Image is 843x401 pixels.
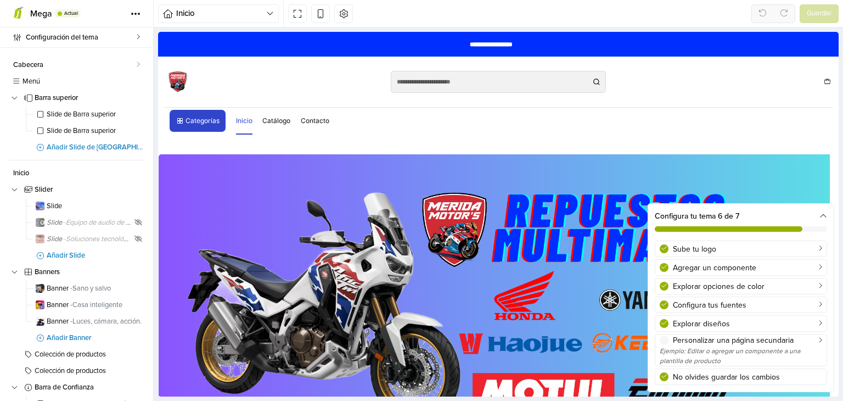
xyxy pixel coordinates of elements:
[9,73,144,90] a: Menú
[30,8,52,19] span: Mega
[673,318,822,330] div: Explorar diseños
[9,363,144,379] a: Colección de productos
[655,241,827,257] a: Sube tu logo
[47,111,144,118] span: Slide de Barra superior
[36,202,44,210] img: 32
[70,317,142,326] span: - Luces, cámara, acción.
[47,335,144,342] span: Añadir Banner
[47,252,144,259] span: Añadir Slide
[35,94,144,102] span: Barra superior
[35,351,144,358] span: Colección de productos
[176,7,266,20] span: Inicio
[648,204,834,238] div: Configura tu tema 6 de 7
[23,78,144,85] span: Menú
[12,78,68,100] a: Categorías
[673,262,822,274] div: Agregar un componente
[673,299,822,311] div: Configura tus fuentes
[47,203,144,210] span: Slide
[35,367,144,375] span: Colección de productos
[33,122,144,139] a: Slide de Barra superior
[36,300,44,309] img: 32
[64,11,78,16] span: Actual
[36,317,44,326] img: 32
[47,127,144,135] span: Slide de Barra superior
[33,313,144,330] a: Banner -Luces, cámara, acción.
[47,318,144,325] span: Banner
[9,181,144,198] a: Slider
[33,198,144,214] a: Slide
[800,4,839,23] button: Guardar
[13,170,144,177] span: Inicio
[33,106,144,122] a: Slide de Barra superior
[21,247,144,264] a: Añadir Slide
[807,8,831,19] span: Guardar
[33,231,144,247] a: Slide -Soluciones tecnológicas avanzadas
[9,346,144,363] a: Colección de productos
[33,280,144,297] a: Banner -Sano y salvo
[9,264,144,280] a: Banners
[33,297,144,313] a: Banner -Casa inteligente
[35,186,144,193] span: Slider
[47,302,144,309] span: Banner
[64,235,174,243] span: - Soluciones tecnológicas avanzadas
[9,379,144,396] a: Barra de Confianza
[9,90,144,106] a: Barra superior
[47,144,144,151] span: Añadir Slide de [GEOGRAPHIC_DATA]
[70,300,122,309] span: - Casa inteligente
[47,219,132,226] span: Slide
[36,218,44,227] img: 32
[33,214,144,231] a: Slide -Equipo de audio de primera calidad
[35,269,144,276] span: Banners
[21,139,144,155] a: Añadir Slide de [GEOGRAPHIC_DATA]
[35,384,144,391] span: Barra de Confianza
[673,335,822,346] div: Personalizar una página secundaria
[70,284,111,293] span: - Sano y salvo
[21,330,144,346] a: Añadir Banner
[158,4,279,23] button: Inicio
[36,284,44,293] img: 32
[673,243,822,255] div: Sube tu logo
[13,62,136,69] span: Cabecera
[143,75,171,103] a: Contacto
[78,75,94,103] a: Inicio
[9,57,144,73] a: Cabecera
[104,75,132,103] a: Catálogo
[36,235,44,243] img: 32
[660,346,822,366] div: Ejemplo: Editar o agregar un componente a una plantilla de producto
[47,285,144,292] span: Banner
[664,43,675,57] button: Carro
[26,30,136,45] span: Configuración del tema
[673,371,822,383] div: No olvides guardar los cambios
[47,236,132,243] span: Slide
[673,281,822,292] div: Explorar opciones de color
[64,218,173,227] span: - Equipo de audio de primera calidad
[655,210,827,222] div: Configura tu tema 6 de 7
[6,36,33,64] img: Meridamotors
[429,39,448,61] button: Submit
